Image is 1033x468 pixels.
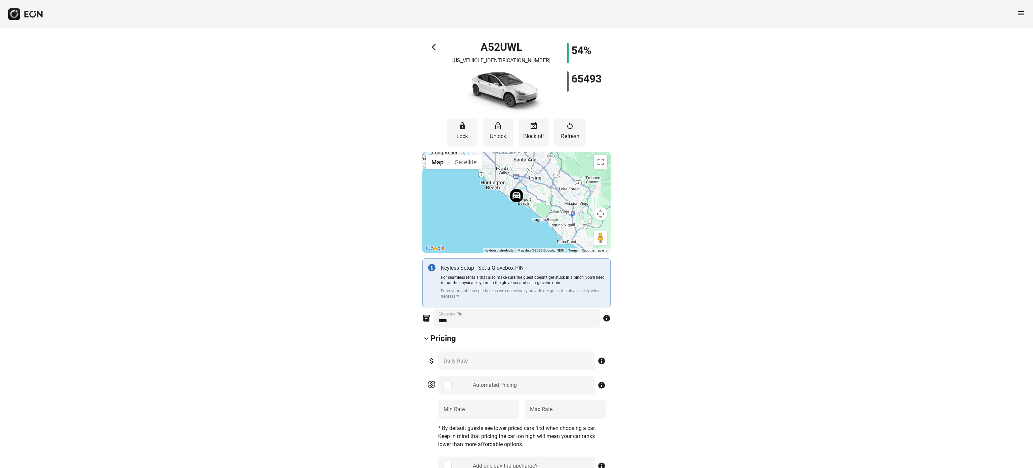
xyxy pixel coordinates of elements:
button: Keyboard shortcuts [485,248,513,253]
span: Map data ©2025 Google, INEGI [518,248,564,252]
p: * By default guests see lower priced cars first when choosing a car. Keep in mind that pricing th... [438,424,606,448]
span: menu [1017,9,1025,17]
label: Max Rate [530,405,552,413]
button: Unlock [483,119,513,146]
span: arrow_back_ios [432,43,440,51]
button: Block off [519,119,549,146]
p: For seamless rentals that also make sure the guest doesn’t get stuck in a pinch, you’ll need to p... [441,275,605,286]
span: info [598,357,606,365]
span: info [603,314,611,322]
p: Keyless Setup - Set a Glovebox PIN [441,264,605,272]
span: lock_open [494,122,502,130]
span: inventory_2 [422,314,430,322]
button: Show street map [426,155,449,169]
h1: A52UWL [481,43,522,51]
button: Show satellite imagery [449,155,483,169]
span: keyboard_arrow_down [422,334,430,342]
span: restart_alt [566,122,574,130]
h2: Pricing [430,333,456,344]
div: Automated Pricing [473,381,517,389]
button: Lock [447,119,477,146]
label: Min Rate [444,405,465,413]
a: Terms (opens in new tab) [568,248,578,252]
h1: 54% [571,46,591,55]
a: Open this area in Google Maps (opens a new window) [424,244,446,253]
span: attach_money [427,357,435,365]
button: Refresh [554,119,586,146]
p: [US_VEHICLE_IDENTIFICATION_NUMBER] [452,57,550,65]
p: Unlock [486,132,510,140]
img: Google [424,244,446,253]
span: info [598,381,606,389]
img: car [454,67,548,114]
label: Glovebox Pin [438,311,462,317]
p: Block off [522,132,545,140]
p: Lock [451,132,474,140]
img: info [428,264,435,271]
p: Enter your globebox pin here so we can securely provide the guest the physical key when necessary. [441,288,605,299]
span: event_busy [530,122,538,130]
p: Refresh [558,132,583,140]
button: Toggle fullscreen view [594,155,607,169]
h1: 65493 [571,75,602,83]
span: lock [458,122,466,130]
span: currency_exchange [427,380,435,389]
a: Report a map error [582,248,609,252]
button: Drag Pegman onto the map to open Street View [594,231,607,245]
button: Map camera controls [594,207,607,221]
